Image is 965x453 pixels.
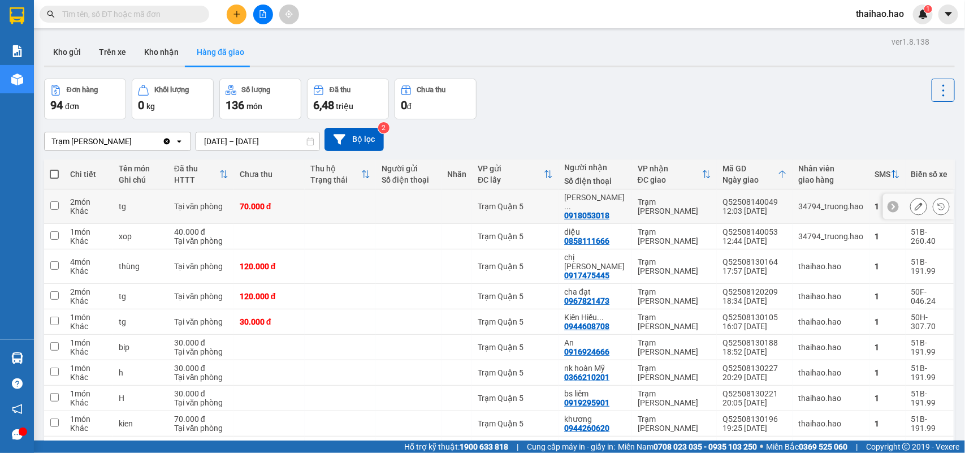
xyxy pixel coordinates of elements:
[722,373,787,382] div: 20:29 [DATE]
[527,441,615,453] span: Cung cấp máy in - giấy in:
[564,202,571,211] span: ...
[722,389,787,398] div: Q52508130221
[119,343,163,352] div: bip
[11,74,23,85] img: warehouse-icon
[798,368,864,377] div: thaihao.hao
[313,98,334,112] span: 6,48
[944,9,954,19] span: caret-down
[174,292,228,301] div: Tại văn phòng
[478,317,553,326] div: Trạm Quận 5
[65,102,79,111] span: đơn
[875,292,900,301] div: 1
[336,102,353,111] span: triệu
[478,419,553,428] div: Trạm Quận 5
[638,175,702,184] div: ĐC giao
[564,415,626,424] div: khương
[856,441,858,453] span: |
[722,347,787,356] div: 18:52 [DATE]
[722,313,787,322] div: Q52508130105
[798,175,864,184] div: giao hàng
[564,236,609,245] div: 0858111666
[892,36,929,48] div: ver 1.8.138
[174,236,228,245] div: Tại văn phòng
[310,175,361,184] div: Trạng thái
[70,338,107,347] div: 1 món
[242,86,271,94] div: Số lượng
[632,159,717,189] th: Toggle SortBy
[44,79,126,119] button: Đơn hàng94đơn
[226,98,244,112] span: 136
[911,257,948,275] div: 51B-191.99
[766,441,847,453] span: Miền Bắc
[174,389,228,398] div: 30.000 đ
[638,257,711,275] div: Trạm [PERSON_NAME]
[162,137,171,146] svg: Clear value
[119,262,163,271] div: thùng
[119,232,163,241] div: xop
[911,389,948,407] div: 51B-191.99
[564,271,609,280] div: 0917475445
[135,38,188,66] button: Kho nhận
[478,292,553,301] div: Trạm Quận 5
[70,296,107,305] div: Khác
[188,38,253,66] button: Hàng đã giao
[404,441,508,453] span: Hỗ trợ kỹ thuật:
[168,159,234,189] th: Toggle SortBy
[305,159,375,189] th: Toggle SortBy
[875,170,891,179] div: SMS
[12,429,23,440] span: message
[564,193,626,211] div: nguyen huan tv
[70,440,107,449] div: 1 món
[875,317,900,326] div: 1
[638,287,711,305] div: Trạm [PERSON_NAME]
[564,287,626,296] div: cha đạt
[911,313,948,331] div: 50H-307.70
[70,257,107,266] div: 4 món
[722,424,787,433] div: 19:25 [DATE]
[70,373,107,382] div: Khác
[119,164,163,173] div: Tên món
[875,368,900,377] div: 1
[50,98,63,112] span: 94
[564,440,626,449] div: hiền tv
[722,175,778,184] div: Ngày giao
[70,389,107,398] div: 1 món
[240,170,299,179] div: Chưa thu
[70,347,107,356] div: Khác
[638,313,711,331] div: Trạm [PERSON_NAME]
[722,338,787,347] div: Q52508130188
[240,292,299,301] div: 120.000 đ
[395,79,477,119] button: Chưa thu0đ
[478,343,553,352] div: Trạm Quận 5
[70,424,107,433] div: Khác
[564,296,609,305] div: 0967821473
[902,443,910,451] span: copyright
[90,38,135,66] button: Trên xe
[798,232,864,241] div: 34794_truong.hao
[11,352,23,364] img: warehouse-icon
[382,175,436,184] div: Số điện thoại
[10,7,24,24] img: logo-vxr
[564,163,626,172] div: Người nhận
[51,136,132,147] div: Trạm [PERSON_NAME]
[478,394,553,403] div: Trạm Quận 5
[138,98,144,112] span: 0
[70,364,107,373] div: 1 món
[875,343,900,352] div: 1
[70,313,107,322] div: 1 món
[70,236,107,245] div: Khác
[722,236,787,245] div: 12:44 [DATE]
[564,373,609,382] div: 0366210201
[722,364,787,373] div: Q52508130227
[717,159,793,189] th: Toggle SortBy
[307,79,389,119] button: Đã thu6,48 triệu
[517,441,518,453] span: |
[478,202,553,211] div: Trạm Quận 5
[310,164,361,173] div: Thu hộ
[638,338,711,356] div: Trạm [PERSON_NAME]
[722,257,787,266] div: Q52508130164
[798,292,864,301] div: thaihao.hao
[798,394,864,403] div: thaihao.hao
[722,197,787,206] div: Q52508140049
[472,159,559,189] th: Toggle SortBy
